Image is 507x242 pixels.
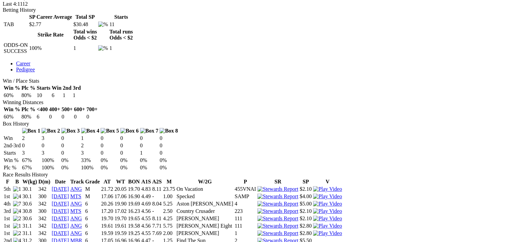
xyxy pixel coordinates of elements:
div: Betting History [3,7,504,13]
td: 0% [159,164,178,171]
img: 4 [13,193,21,199]
td: 0 [22,142,41,149]
div: Win / Place Stats [3,78,504,84]
div: 1112 [3,1,504,7]
div: Winning Distances [3,99,504,105]
img: Play Video [313,223,342,229]
th: Track [70,178,84,185]
td: 4.49 [141,193,151,200]
td: 3 [41,135,60,142]
img: Play Video [313,230,342,236]
img: Stewards Report [257,201,298,207]
td: 3 [41,150,60,156]
td: Win [3,135,21,142]
td: 2nd-3rd [3,142,21,149]
td: 19.25 [128,230,140,237]
th: Total wins Odds < $2 [73,28,97,41]
img: Box 8 [160,128,178,134]
td: 100% [41,164,60,171]
td: 4.55 [141,230,151,237]
td: 4th [3,200,12,207]
td: 17.06 [101,193,114,200]
td: 19.61 [101,223,114,229]
th: F [3,178,12,185]
td: 0 [140,142,159,149]
img: 2 [13,216,21,222]
td: 1st [3,215,12,222]
td: 31.1 [22,230,38,237]
th: Date [51,178,69,185]
td: 19.61 [114,223,127,229]
td: $2.77 [29,21,72,28]
td: 100% [81,164,100,171]
td: 8.04 [152,200,162,207]
td: 19.70 [101,215,114,222]
td: 342 [38,230,51,237]
th: M [163,178,176,185]
td: $2.80 [299,230,312,237]
div: Box History [3,121,504,127]
td: Plc % [3,164,21,171]
img: Box 2 [42,128,60,134]
th: Plc % [21,106,36,113]
img: Stewards Report [257,208,298,214]
td: 111 [234,223,256,229]
img: Play Video [313,216,342,222]
a: [DATE] [52,230,69,236]
td: 7.69 [152,230,162,237]
img: % [98,21,108,27]
td: 19.70 [114,215,127,222]
td: 6 [85,200,100,207]
td: 19.58 [128,223,140,229]
a: ANG [70,223,82,229]
img: Box 6 [120,128,139,134]
td: 100% [29,42,72,55]
td: 0 [49,113,61,120]
th: W(kg) [22,178,38,185]
td: 1 [81,135,100,142]
td: 5.75 [163,223,176,229]
td: 0% [120,164,139,171]
td: 0 [159,142,178,149]
td: Specked [176,193,234,200]
a: View replay [313,223,342,229]
td: 19.70 [128,186,140,192]
img: Play Video [313,208,342,214]
th: 600+ [74,106,85,113]
td: Win % [3,157,21,164]
img: Play Video [313,201,342,207]
td: Starts [3,150,21,156]
img: 1 [13,223,21,229]
img: Box 5 [101,128,119,134]
a: [DATE] [52,208,69,214]
td: $4.00 [299,193,312,200]
td: 8.11 [152,215,162,222]
td: 0% [100,164,119,171]
td: 1st [3,193,12,200]
th: Plc % [21,85,36,91]
td: $30.48 [73,21,97,28]
td: 0 [120,135,139,142]
td: 6 [85,215,100,222]
td: 2.50 [163,208,176,215]
th: 3rd [72,85,81,91]
td: 11 [109,21,133,28]
th: Total SP [73,14,97,20]
td: 0 [86,113,98,120]
td: - [152,208,162,215]
td: 6 [36,113,48,120]
td: 4.83 [141,186,151,192]
td: 0 [41,142,60,149]
th: Win % [3,85,20,91]
td: 17.02 [114,208,127,215]
th: 2nd [62,85,72,91]
td: 16.23 [128,208,140,215]
td: 455VNAI [234,186,256,192]
span: Last 4: [3,1,17,7]
td: 342 [38,215,51,222]
td: 4.55 [141,215,151,222]
td: 0 [120,150,139,156]
div: Race Results History [3,172,504,178]
a: Pedigree [16,67,35,72]
td: 0% [120,157,139,164]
